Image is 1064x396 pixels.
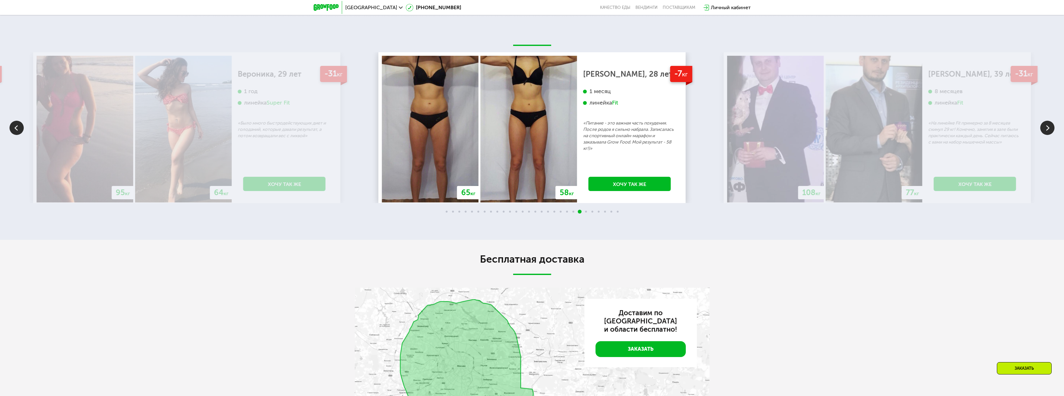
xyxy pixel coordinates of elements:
[125,190,130,196] span: кг
[1010,66,1037,82] div: -31
[711,4,751,11] div: Личный кабинет
[556,186,578,199] div: 58
[902,186,923,199] div: 77
[337,71,342,78] span: кг
[928,120,1022,145] p: «На линейке Fit примерно за 8 месяцев скинул 29 кг! Конечно, занятия в зале были практически кажд...
[928,99,1022,106] div: линейка
[355,253,710,265] h2: Бесплатная доставка
[583,120,676,152] p: «Питание - это важная часть похудения. После родов я сильно набрала. Записалась на спортивный онл...
[589,177,671,191] a: Хочу так же
[267,99,290,106] div: Super Fit
[457,186,480,199] div: 65
[320,66,347,82] div: -31
[997,362,1052,374] div: Заказать
[406,4,461,11] a: [PHONE_NUMBER]
[238,71,331,77] div: Вероника, 29 лет
[569,190,574,196] span: кг
[663,5,695,10] div: поставщикам
[612,99,618,106] div: Fit
[470,190,475,196] span: кг
[635,5,658,10] a: Вендинги
[934,177,1016,191] a: Хочу так же
[957,99,963,106] div: Fit
[583,71,676,77] div: [PERSON_NAME], 28 лет
[928,71,1022,77] div: [PERSON_NAME], 39 лет
[238,120,331,139] p: «Было много быстродействующих диет и голоданий, которые давали результат, а потом возвращали вес ...
[112,186,134,199] div: 95
[1027,71,1033,78] span: кг
[914,190,919,196] span: кг
[210,186,233,199] div: 64
[1040,121,1054,135] img: Slide right
[345,5,397,10] span: [GEOGRAPHIC_DATA]
[224,190,229,196] span: кг
[10,121,24,135] img: Slide left
[238,88,331,95] div: 1 год
[596,341,686,357] a: Заказать
[682,71,688,78] span: кг
[600,5,630,10] a: Качество еды
[583,99,676,106] div: линейка
[583,88,676,95] div: 1 месяц
[798,186,825,199] div: 108
[928,88,1022,95] div: 8 месяцев
[816,190,821,196] span: кг
[596,309,686,334] h3: Доставим по [GEOGRAPHIC_DATA] и области бесплатно!
[238,99,331,106] div: линейка
[243,177,326,191] a: Хочу так же
[670,66,692,82] div: -7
